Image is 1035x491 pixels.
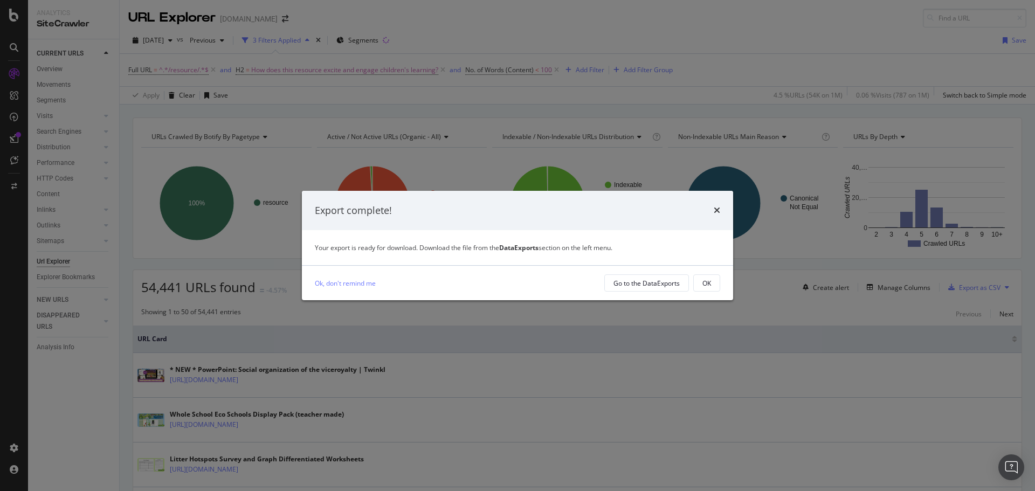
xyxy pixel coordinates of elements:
[693,274,720,292] button: OK
[998,454,1024,480] div: Open Intercom Messenger
[714,204,720,218] div: times
[499,243,612,252] span: section on the left menu.
[702,279,711,288] div: OK
[499,243,539,252] strong: DataExports
[604,274,689,292] button: Go to the DataExports
[315,243,720,252] div: Your export is ready for download. Download the file from the
[315,278,376,289] a: Ok, don't remind me
[315,204,392,218] div: Export complete!
[613,279,680,288] div: Go to the DataExports
[302,191,733,301] div: modal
